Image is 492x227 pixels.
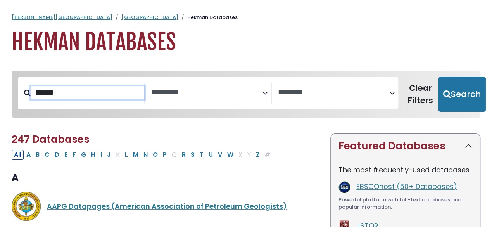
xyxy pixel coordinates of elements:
[12,150,24,160] button: All
[356,182,457,191] a: EBSCOhost (50+ Databases)
[12,14,112,21] a: [PERSON_NAME][GEOGRAPHIC_DATA]
[70,150,78,160] button: Filter Results F
[151,88,262,97] textarea: Search
[131,150,141,160] button: Filter Results M
[12,14,480,21] nav: breadcrumb
[62,150,70,160] button: Filter Results E
[42,150,52,160] button: Filter Results C
[12,172,321,184] h3: A
[403,77,438,112] button: Clear Filters
[12,132,90,146] span: 247 Databases
[216,150,224,160] button: Filter Results V
[33,150,42,160] button: Filter Results B
[12,29,480,55] h1: Hekman Databases
[98,150,104,160] button: Filter Results I
[141,150,150,160] button: Filter Results N
[31,86,144,99] input: Search database by title or keyword
[12,149,273,159] div: Alpha-list to filter by first letter of database name
[121,14,178,21] a: [GEOGRAPHIC_DATA]
[105,150,113,160] button: Filter Results J
[206,150,215,160] button: Filter Results U
[178,14,238,21] li: Hekman Databases
[254,150,262,160] button: Filter Results Z
[47,201,287,211] a: AAPG Datapages (American Association of Petroleum Geologists)
[338,165,472,175] p: The most frequently-used databases
[225,150,236,160] button: Filter Results W
[52,150,62,160] button: Filter Results D
[197,150,206,160] button: Filter Results T
[338,196,472,211] div: Powerful platform with full-text databases and popular information.
[188,150,197,160] button: Filter Results S
[24,150,33,160] button: Filter Results A
[79,150,88,160] button: Filter Results G
[161,150,169,160] button: Filter Results P
[123,150,130,160] button: Filter Results L
[12,71,480,118] nav: Search filters
[438,77,486,112] button: Submit for Search Results
[89,150,98,160] button: Filter Results H
[180,150,188,160] button: Filter Results R
[331,134,480,158] button: Featured Databases
[278,88,389,97] textarea: Search
[150,150,160,160] button: Filter Results O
